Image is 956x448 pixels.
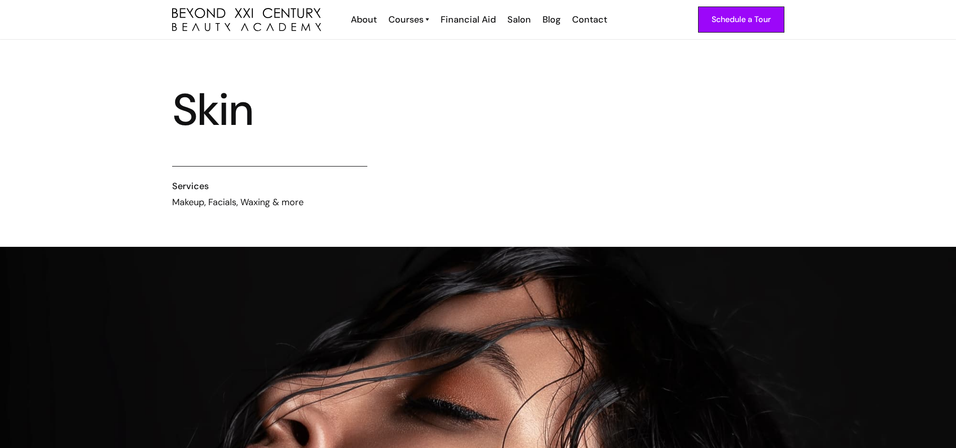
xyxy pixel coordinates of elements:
[566,13,612,26] a: Contact
[698,7,784,33] a: Schedule a Tour
[388,13,424,26] div: Courses
[501,13,536,26] a: Salon
[172,8,321,32] a: home
[172,8,321,32] img: beyond 21st century beauty academy logo
[542,13,561,26] div: Blog
[507,13,531,26] div: Salon
[434,13,501,26] a: Financial Aid
[351,13,377,26] div: About
[441,13,496,26] div: Financial Aid
[172,196,367,209] div: Makeup, Facials, Waxing & more
[572,13,607,26] div: Contact
[172,180,367,193] h6: Services
[344,13,382,26] a: About
[388,13,429,26] a: Courses
[712,13,771,26] div: Schedule a Tour
[172,92,420,128] h1: Skin
[536,13,566,26] a: Blog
